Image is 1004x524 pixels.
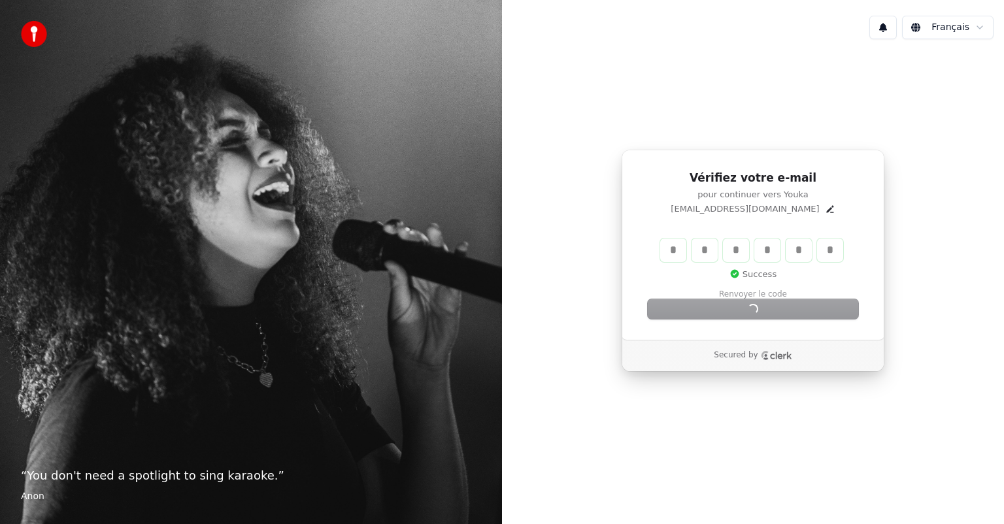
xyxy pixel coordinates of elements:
[21,21,47,47] img: youka
[648,171,858,186] h1: Vérifiez votre e-mail
[648,189,858,201] p: pour continuer vers Youka
[658,236,846,265] div: Verification code input
[825,204,835,214] button: Edit
[21,490,481,503] footer: Anon
[761,351,792,360] a: Clerk logo
[714,350,758,361] p: Secured by
[21,467,481,485] p: “ You don't need a spotlight to sing karaoke. ”
[671,203,819,215] p: [EMAIL_ADDRESS][DOMAIN_NAME]
[729,269,777,280] p: Success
